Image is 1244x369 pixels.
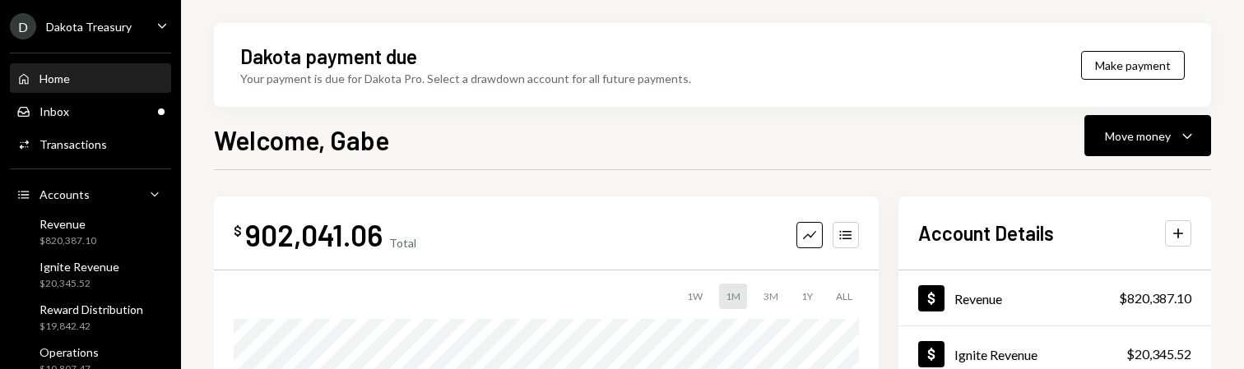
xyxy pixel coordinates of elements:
div: $20,345.52 [39,277,119,291]
div: 902,041.06 [245,216,383,253]
div: Revenue [39,217,96,231]
div: $820,387.10 [39,234,96,248]
a: Revenue$820,387.10 [898,270,1211,325]
div: Your payment is due for Dakota Pro. Select a drawdown account for all future payments. [240,70,691,87]
a: Accounts [10,179,171,209]
div: Operations [39,345,99,359]
div: $820,387.10 [1119,288,1191,308]
a: Ignite Revenue$20,345.52 [10,255,171,294]
div: 1Y [795,284,819,309]
div: Inbox [39,104,69,118]
div: Reward Distribution [39,302,143,316]
div: Move money [1105,127,1171,145]
div: ALL [829,284,859,309]
div: Revenue [954,291,1002,307]
div: Ignite Revenue [39,260,119,274]
div: Ignite Revenue [954,347,1037,362]
a: Transactions [10,129,171,159]
div: Home [39,71,70,85]
h1: Welcome, Gabe [214,123,389,156]
div: $ [234,223,242,239]
div: Transactions [39,137,107,151]
h2: Account Details [918,219,1054,247]
a: Inbox [10,96,171,126]
a: Reward Distribution$19,842.42 [10,298,171,337]
div: Dakota Treasury [46,20,132,34]
div: 1M [719,284,747,309]
div: $20,345.52 [1126,344,1191,364]
div: Dakota payment due [240,43,417,70]
a: Revenue$820,387.10 [10,212,171,251]
div: 1W [680,284,709,309]
div: Accounts [39,187,90,201]
button: Move money [1084,115,1211,156]
div: Total [389,236,416,250]
button: Make payment [1081,51,1185,80]
div: D [10,13,36,39]
a: Home [10,63,171,93]
div: $19,842.42 [39,320,143,334]
div: 3M [757,284,785,309]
